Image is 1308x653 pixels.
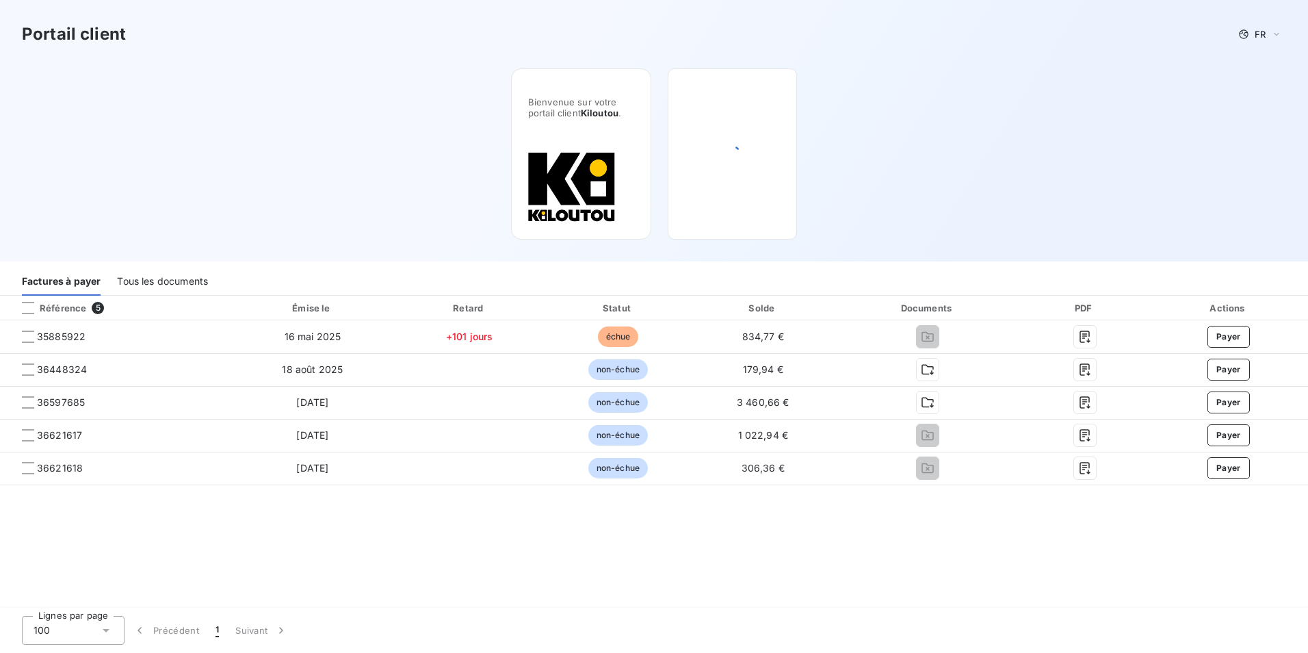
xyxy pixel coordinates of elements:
span: 16 mai 2025 [285,331,341,342]
h3: Portail client [22,22,126,47]
span: non-échue [588,458,648,478]
div: Actions [1152,301,1305,315]
div: Factures à payer [22,267,101,296]
span: [DATE] [296,462,328,474]
div: Tous les documents [117,267,208,296]
span: Kiloutou [581,107,618,118]
img: Company logo [528,151,616,222]
span: 36621617 [37,428,82,442]
span: [DATE] [296,429,328,441]
button: Payer [1207,424,1250,446]
span: [DATE] [296,396,328,408]
span: 36597685 [37,396,85,409]
div: Référence [11,302,86,314]
button: Précédent [125,616,207,645]
span: 3 460,66 € [737,396,789,408]
span: 1 [215,624,219,637]
span: Bienvenue sur votre portail client . [528,97,634,118]
span: 35885922 [37,330,86,344]
div: Retard [397,301,542,315]
span: non-échue [588,392,648,413]
span: 1 022,94 € [738,429,789,441]
span: FR [1255,29,1266,40]
button: Payer [1207,457,1250,479]
div: Statut [547,301,689,315]
span: 100 [34,624,50,637]
span: 18 août 2025 [282,363,343,375]
span: non-échue [588,359,648,380]
span: 36448324 [37,363,87,376]
span: non-échue [588,425,648,446]
div: Documents [837,301,1018,315]
span: 36621618 [37,461,83,475]
span: 306,36 € [742,462,785,474]
div: Solde [694,301,832,315]
button: Suivant [227,616,296,645]
div: Émise le [233,301,391,315]
span: +101 jours [446,331,493,342]
span: 834,77 € [742,331,784,342]
span: 179,94 € [743,363,783,375]
button: Payer [1207,359,1250,381]
span: 5 [92,302,104,314]
div: PDF [1023,301,1147,315]
span: échue [598,326,639,347]
button: Payer [1207,392,1250,413]
button: 1 [207,616,227,645]
button: Payer [1207,326,1250,348]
